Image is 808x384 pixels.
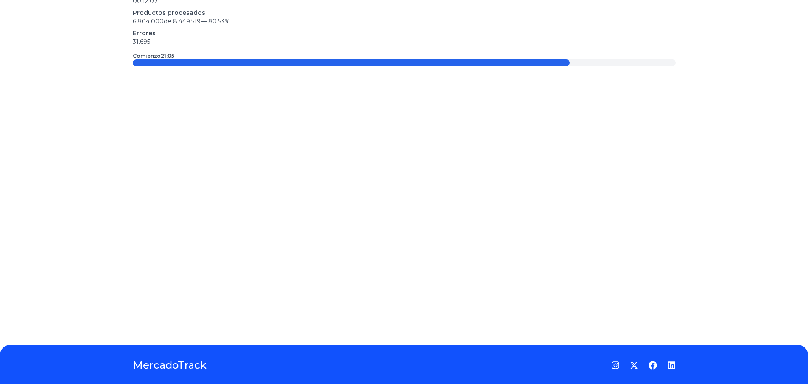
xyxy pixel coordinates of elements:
a: Instagram [611,361,620,370]
a: Twitter [630,361,638,370]
p: 31.695 [133,37,676,46]
a: LinkedIn [667,361,676,370]
span: 80.53 % [208,17,230,25]
p: Errores [133,29,676,37]
a: MercadoTrack [133,359,207,372]
p: Productos procesados [133,8,676,17]
time: 21:05 [161,53,174,59]
p: 6.804.000 de 8.449.519 — [133,17,676,25]
a: Facebook [649,361,657,370]
p: Comienzo [133,53,174,59]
